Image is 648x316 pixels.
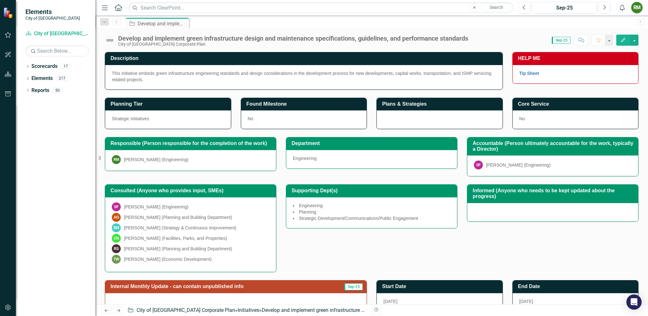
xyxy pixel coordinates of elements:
[124,225,236,231] div: [PERSON_NAME] (Strategy & Continuous Improvement)
[299,216,418,221] span: Strategic Development/Communications/Public Engagement
[56,76,68,81] div: 217
[518,284,635,289] h3: End Date
[124,204,188,210] div: [PERSON_NAME] (Engineering)
[25,8,80,16] span: Elements
[489,5,503,10] span: Search
[31,63,57,70] a: Scorecards
[25,45,89,56] input: Search Below...
[124,235,227,241] div: [PERSON_NAME] (Facilities, Parks, and Properties)
[248,116,253,121] span: No
[519,116,525,121] span: No
[124,156,188,163] div: [PERSON_NAME] (Engineering)
[112,234,121,243] div: CN
[293,156,317,161] span: Engineering
[473,188,635,199] h3: Informed (Anyone who needs to be kept updated about the progress)
[534,4,595,12] div: Sep-25
[112,70,496,83] p: This initiative embeds green infrastructure engineering standards and design considerations in th...
[112,255,121,264] div: TW
[552,37,570,44] span: Sep-25
[52,88,63,93] div: 50
[112,244,121,253] div: RS
[111,56,499,61] h3: Description
[299,209,316,214] span: Planning
[480,3,512,12] button: Search
[299,203,323,208] span: Engineering
[124,246,232,252] div: [PERSON_NAME] (Planning and Building Department)
[344,283,363,290] span: Sep-25
[112,213,121,222] div: AG
[118,42,468,47] div: City of [GEOGRAPHIC_DATA] Corporate Plan
[112,202,121,211] div: SF
[129,2,514,13] input: Search ClearPoint...
[382,101,499,107] h3: Plans & Strategies
[111,284,331,289] h3: Internal Monthly Update - can contain unpublished info
[474,161,483,169] div: SF
[111,141,273,146] h3: Responsible (Person responsible for the completion of the work)
[61,64,71,69] div: 17
[631,2,643,13] button: RM
[112,116,149,121] span: Strategic Initiatives
[292,188,454,194] h3: Supporting Dept(s)
[25,30,89,37] a: City of [GEOGRAPHIC_DATA] Corporate Plan
[111,101,228,107] h3: Planning Tier
[238,307,259,313] a: Initiatives
[111,188,273,194] h3: Consulted (Anyone who provides input, SMEs)
[124,256,212,262] div: [PERSON_NAME] (Economic Development)
[25,16,80,21] small: City of [GEOGRAPHIC_DATA]
[519,71,539,76] a: Tip Sheet
[382,284,499,289] h3: Start Date
[518,56,635,61] h3: HELP ME
[473,141,635,152] h3: Accountable (Person ultimately accountable for the work, typically a Director)
[105,35,115,45] img: Not Defined
[137,307,235,313] a: City of [GEOGRAPHIC_DATA] Corporate Plan
[31,75,53,82] a: Elements
[138,20,187,28] div: Develop and implement green infrastructure design and maintenance specifications, guidelines, and...
[626,294,642,310] div: Open Intercom Messenger
[112,223,121,232] div: BM
[112,155,121,164] div: RM
[3,7,14,18] img: ClearPoint Strategy
[262,307,538,313] div: Develop and implement green infrastructure design and maintenance specifications, guidelines, and...
[118,35,468,42] div: Develop and implement green infrastructure design and maintenance specifications, guidelines, and...
[124,214,232,221] div: [PERSON_NAME] (Planning and Building Department)
[246,101,364,107] h3: Found Milestone
[292,141,454,146] h3: Department
[383,299,397,304] span: [DATE]
[532,2,597,13] button: Sep-25
[31,87,49,94] a: Reports
[519,299,533,304] span: [DATE]
[518,101,635,107] h3: Core Service
[127,307,367,314] div: » »
[486,162,550,168] div: [PERSON_NAME] (Engineering)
